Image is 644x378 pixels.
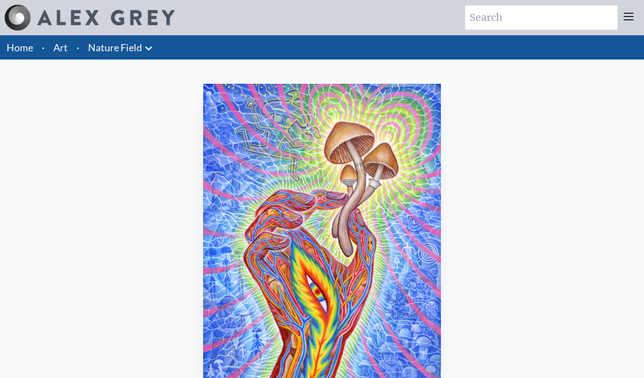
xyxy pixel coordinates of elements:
[465,6,618,30] input: Search
[7,41,33,53] a: Home
[88,40,142,55] a: Nature Field
[53,40,68,55] a: Art
[72,35,84,60] li: ·
[37,35,49,60] li: ·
